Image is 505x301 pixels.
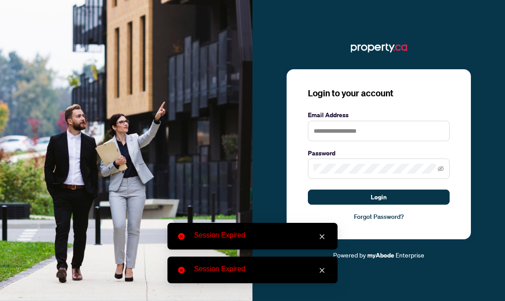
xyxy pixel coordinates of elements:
a: Close [317,265,327,275]
span: eye-invisible [438,166,444,172]
span: close-circle [178,267,185,273]
span: Enterprise [396,251,424,259]
a: myAbode [367,250,394,260]
button: Login [308,190,450,205]
span: Powered by [333,251,366,259]
label: Email Address [308,110,450,120]
h3: Login to your account [308,87,450,99]
span: close [319,234,325,240]
div: Session Expired [194,230,327,241]
span: close [319,267,325,273]
a: Forgot Password? [308,212,450,222]
label: Password [308,148,450,158]
div: Session Expired [194,264,327,274]
span: close-circle [178,233,185,240]
span: Login [371,190,387,204]
img: ma-logo [351,41,407,55]
a: Close [317,232,327,242]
